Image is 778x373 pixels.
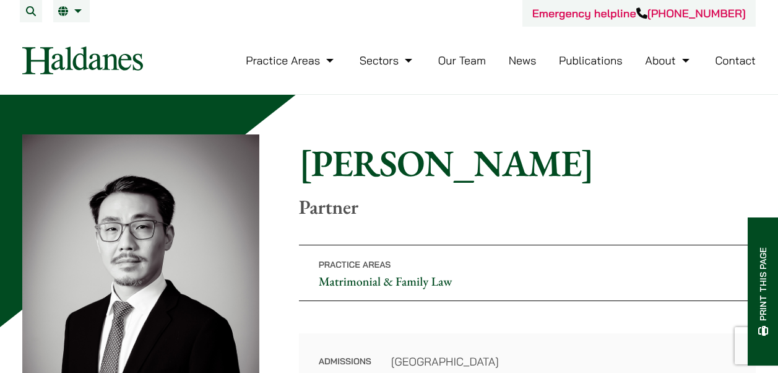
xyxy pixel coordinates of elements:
[299,195,756,219] p: Partner
[532,6,746,20] a: Emergency helpline[PHONE_NUMBER]
[559,53,623,68] a: Publications
[509,53,537,68] a: News
[299,141,756,185] h1: [PERSON_NAME]
[360,53,415,68] a: Sectors
[645,53,692,68] a: About
[438,53,486,68] a: Our Team
[246,53,337,68] a: Practice Areas
[715,53,756,68] a: Contact
[391,353,736,370] dd: [GEOGRAPHIC_DATA]
[22,46,143,74] img: Logo of Haldanes
[58,6,85,16] a: EN
[319,259,391,270] span: Practice Areas
[319,273,452,289] a: Matrimonial & Family Law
